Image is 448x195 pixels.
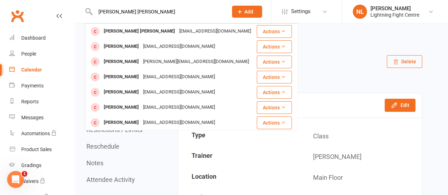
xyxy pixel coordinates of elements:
div: Messages [21,115,44,120]
a: Clubworx [8,7,26,25]
td: Location [179,168,300,188]
div: Payments [21,83,44,88]
div: [PERSON_NAME] [102,117,141,128]
div: People [21,51,36,57]
button: Edit [385,99,415,111]
div: [PERSON_NAME] [102,57,141,67]
button: Actions [257,56,292,68]
a: Dashboard [9,30,75,46]
div: [EMAIL_ADDRESS][DOMAIN_NAME] [141,41,217,52]
div: [PERSON_NAME][EMAIL_ADDRESS][DOMAIN_NAME] [141,57,251,67]
div: [PERSON_NAME] [102,102,141,113]
button: Actions [257,40,292,53]
div: Lightning Fight Centre [370,12,419,18]
div: [PERSON_NAME] [102,41,141,52]
div: Dashboard [21,35,46,41]
div: Reports [21,99,39,104]
button: Notes [86,159,103,167]
a: Waivers [9,173,75,189]
a: Messages [9,110,75,126]
div: Waivers [21,178,39,184]
div: Product Sales [21,147,52,152]
a: Product Sales [9,142,75,157]
a: Automations [9,126,75,142]
button: Actions [257,101,292,114]
div: [PERSON_NAME] [370,5,419,12]
a: Payments [9,78,75,94]
td: Type [179,126,300,147]
button: Attendee Activity [86,176,135,183]
div: [EMAIL_ADDRESS][DOMAIN_NAME] [177,26,253,36]
button: Actions [257,86,292,99]
div: [EMAIL_ADDRESS][DOMAIN_NAME] [141,117,217,128]
td: Main Floor [300,168,421,188]
a: Gradings [9,157,75,173]
div: [PERSON_NAME] [PERSON_NAME] [102,26,177,36]
button: Actions [257,71,292,84]
button: Add [232,6,262,18]
iframe: Intercom live chat [7,171,24,188]
button: Actions [257,116,292,129]
td: [PERSON_NAME] [300,147,421,167]
div: Calendar [21,67,42,73]
td: Trainer [179,147,300,167]
a: Calendar [9,62,75,78]
div: Automations [21,131,50,136]
span: Add [244,9,253,15]
button: Delete [387,55,422,68]
a: People [9,46,75,62]
div: [EMAIL_ADDRESS][DOMAIN_NAME] [141,102,217,113]
div: NL [353,5,367,19]
div: [PERSON_NAME] [102,87,141,97]
div: Gradings [21,162,41,168]
span: 1 [22,171,27,177]
div: [PERSON_NAME] [102,72,141,82]
button: Reschedule [86,143,119,150]
span: Settings [291,4,311,19]
div: [EMAIL_ADDRESS][DOMAIN_NAME] [141,87,217,97]
input: Search... [93,7,223,17]
button: Actions [257,25,292,38]
a: Reports [9,94,75,110]
div: [EMAIL_ADDRESS][DOMAIN_NAME] [141,72,217,82]
td: Class [300,126,421,147]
